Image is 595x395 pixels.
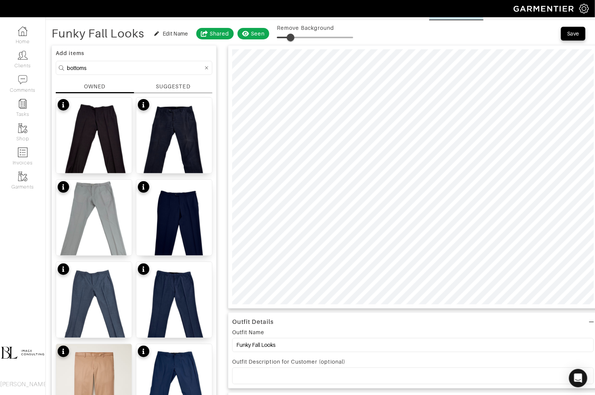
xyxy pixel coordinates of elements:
div: Outfit Name [232,328,265,336]
div: Shared [210,30,229,37]
div: See product info [58,263,69,277]
div: Add items [56,49,212,57]
img: details [136,180,212,281]
button: Save [561,27,585,41]
div: Open Intercom Messenger [569,369,587,387]
img: details [56,180,132,281]
img: gear-icon-white-bd11855cb880d31180b6d7d6211b90ccbf57a29d726f0c71d8c61bd08dd39cc2.png [579,4,589,13]
div: See product info [138,346,149,359]
img: reminder-icon-8004d30b9f0a5d33ae49ab947aed9ed385cf756f9e5892f1edd6e32f2345188e.png [18,99,27,109]
div: Remove Background [277,24,353,32]
img: garments-icon-b7da505a4dc4fd61783c78ac3ca0ef83fa9d6f193b1c9dc38574b1d14d53ca28.png [18,172,27,181]
img: comment-icon-a0a6a9ef722e966f86d9cbdc48e553b5cf19dbc54f86b18d962a5391bc8f6eb6.png [18,75,27,85]
img: details [136,98,212,198]
div: Edit Name [163,30,188,37]
div: Seen [251,30,265,37]
img: garmentier-logo-header-white-b43fb05a5012e4ada735d5af1a66efaba907eab6374d6393d1fbf88cb4ef424d.png [510,2,579,15]
img: details [56,98,132,198]
img: garments-icon-b7da505a4dc4fd61783c78ac3ca0ef83fa9d6f193b1c9dc38574b1d14d53ca28.png [18,124,27,133]
div: See product info [138,99,149,112]
img: details [136,262,212,363]
img: orders-icon-0abe47150d42831381b5fb84f609e132dff9fe21cb692f30cb5eec754e2cba89.png [18,148,27,157]
div: Save [567,30,579,37]
div: See product info [138,263,149,277]
div: See product info [58,99,69,112]
div: See product info [138,181,149,195]
img: details [56,262,132,363]
div: See product info [58,346,69,359]
div: See product info [58,181,69,195]
div: Funky Fall Looks [52,30,144,37]
img: clients-icon-6bae9207a08558b7cb47a8932f037763ab4055f8c8b6bfacd5dc20c3e0201464.png [18,50,27,60]
img: dashboard-icon-dbcd8f5a0b271acd01030246c82b418ddd0df26cd7fceb0bd07c9910d44c42f6.png [18,26,27,36]
button: Edit Name [150,29,192,38]
div: Outfit Description for Customer (optional) [232,358,594,366]
div: OWNED [84,83,105,90]
div: Outfit Details [232,318,274,326]
div: SUGGESTED [156,83,190,91]
input: Search... [67,63,203,73]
